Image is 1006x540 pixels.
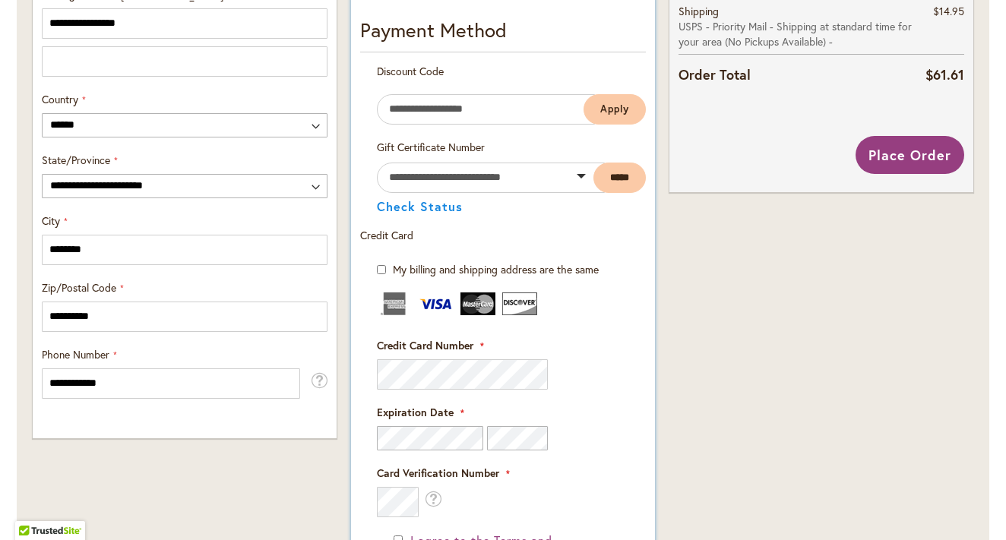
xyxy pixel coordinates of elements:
[868,146,951,164] span: Place Order
[377,64,444,78] span: Discount Code
[933,4,964,18] span: $14.95
[360,16,646,52] div: Payment Method
[42,213,60,228] span: City
[42,153,110,167] span: State/Province
[419,292,454,315] img: Visa
[856,136,964,174] button: Place Order
[377,292,412,315] img: American Express
[377,338,473,352] span: Credit Card Number
[460,292,495,315] img: MasterCard
[377,140,485,154] span: Gift Certificate Number
[377,466,499,480] span: Card Verification Number
[393,262,599,276] span: My billing and shipping address are the same
[360,228,413,242] span: Credit Card
[42,347,109,362] span: Phone Number
[42,280,116,295] span: Zip/Postal Code
[679,4,719,18] span: Shipping
[377,405,454,419] span: Expiration Date
[377,201,463,213] button: Check Status
[584,94,646,125] button: Apply
[11,486,54,529] iframe: Launch Accessibility Center
[600,103,629,115] span: Apply
[679,63,751,85] strong: Order Total
[679,19,922,49] span: USPS - Priority Mail - Shipping at standard time for your area (No Pickups Available) -
[42,92,78,106] span: Country
[502,292,537,315] img: Discover
[925,65,964,84] span: $61.61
